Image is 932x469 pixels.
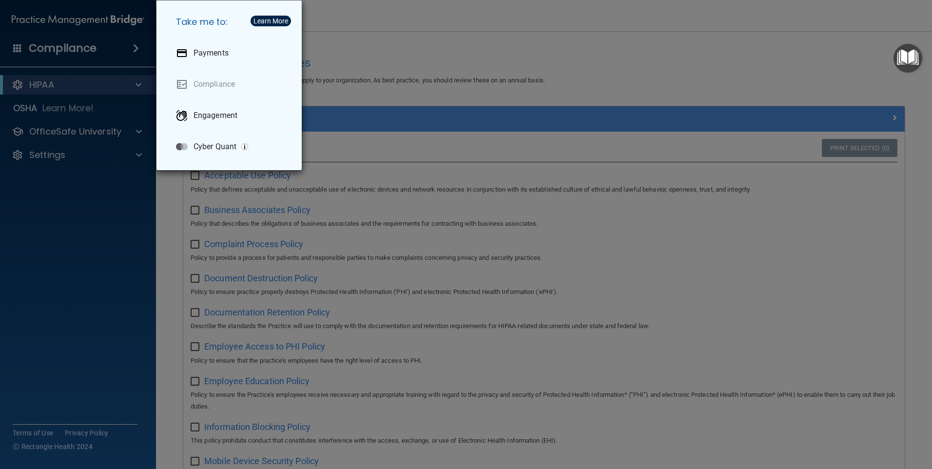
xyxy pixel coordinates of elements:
[194,111,237,120] p: Engagement
[251,16,291,26] button: Learn More
[893,44,922,73] button: Open Resource Center
[168,8,294,36] h5: Take me to:
[168,102,294,129] a: Engagement
[253,18,288,24] div: Learn More
[194,48,229,58] p: Payments
[168,71,294,98] a: Compliance
[168,133,294,160] a: Cyber Quant
[763,400,920,439] iframe: Drift Widget Chat Controller
[194,142,236,152] p: Cyber Quant
[168,39,294,67] a: Payments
